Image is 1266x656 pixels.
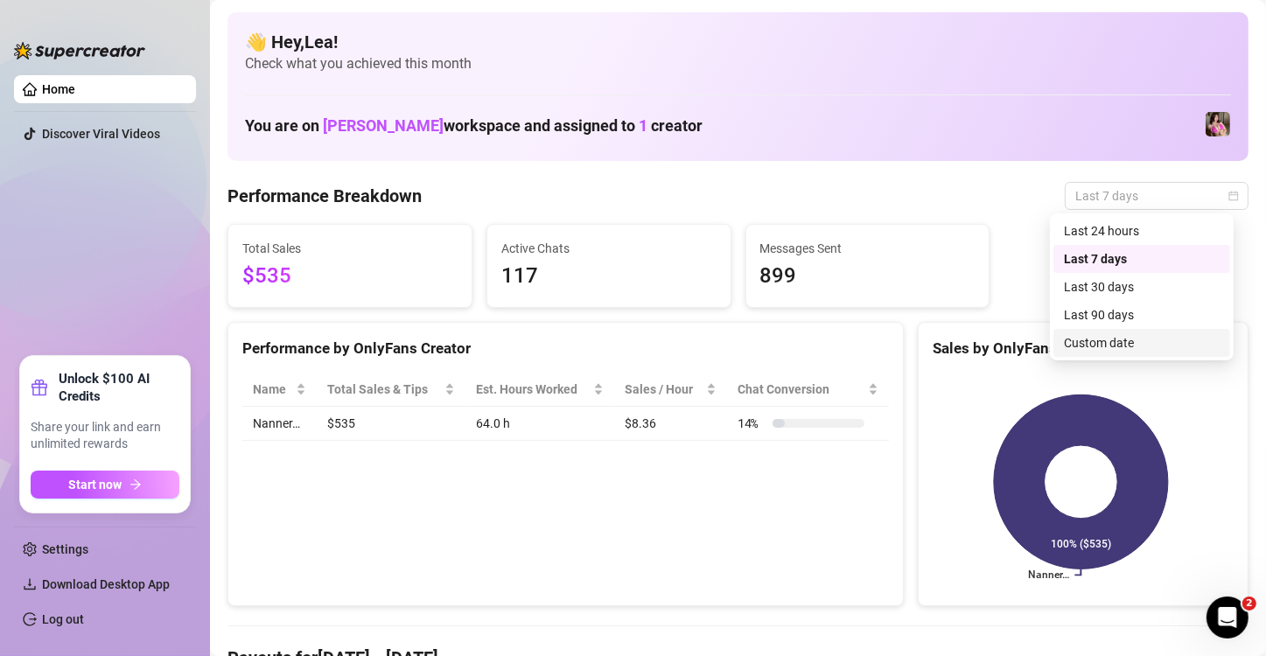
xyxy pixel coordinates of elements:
a: Home [42,82,75,96]
img: logo-BBDzfeDw.svg [14,42,145,59]
span: Start now [69,478,122,492]
span: gift [31,379,48,396]
span: Sales / Hour [625,380,703,399]
div: Last 24 hours [1053,217,1230,245]
h1: You are on workspace and assigned to creator [245,116,703,136]
div: Last 7 days [1064,249,1220,269]
span: Total Sales [242,239,458,258]
h4: 👋 Hey, Lea ! [245,30,1231,54]
h4: Performance Breakdown [227,184,422,208]
td: $8.36 [614,407,727,441]
div: Last 7 days [1053,245,1230,273]
td: $535 [317,407,465,441]
span: $535 [242,260,458,293]
a: Settings [42,542,88,556]
span: Download Desktop App [42,577,170,591]
span: Total Sales & Tips [327,380,440,399]
div: Performance by OnlyFans Creator [242,337,889,360]
div: Custom date [1064,333,1220,352]
iframe: Intercom live chat [1207,597,1249,639]
div: Last 30 days [1053,273,1230,301]
div: Last 90 days [1064,305,1220,325]
span: Messages Sent [760,239,976,258]
div: Est. Hours Worked [476,380,590,399]
th: Name [242,373,317,407]
span: 2 [1242,597,1256,611]
span: 1 [639,116,647,135]
span: Name [253,380,292,399]
span: Active Chats [501,239,717,258]
th: Chat Conversion [727,373,889,407]
div: Sales by OnlyFans Creator [933,337,1234,360]
span: Share your link and earn unlimited rewards [31,419,179,453]
div: Last 90 days [1053,301,1230,329]
img: Nanner [1206,112,1230,136]
span: arrow-right [129,478,142,491]
span: Check what you achieved this month [245,54,1231,73]
span: calendar [1228,191,1239,201]
th: Total Sales & Tips [317,373,465,407]
a: Log out [42,612,84,626]
span: 14 % [738,414,766,433]
span: 899 [760,260,976,293]
div: Last 24 hours [1064,221,1220,241]
th: Sales / Hour [614,373,727,407]
div: Last 30 days [1064,277,1220,297]
span: Last 7 days [1075,183,1238,209]
strong: Unlock $100 AI Credits [59,370,179,405]
text: Nanner… [1028,569,1069,582]
span: [PERSON_NAME] [323,116,444,135]
span: Chat Conversion [738,380,864,399]
td: 64.0 h [465,407,614,441]
span: 117 [501,260,717,293]
td: Nanner… [242,407,317,441]
button: Start nowarrow-right [31,471,179,499]
span: download [23,577,37,591]
a: Discover Viral Videos [42,127,160,141]
div: Custom date [1053,329,1230,357]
